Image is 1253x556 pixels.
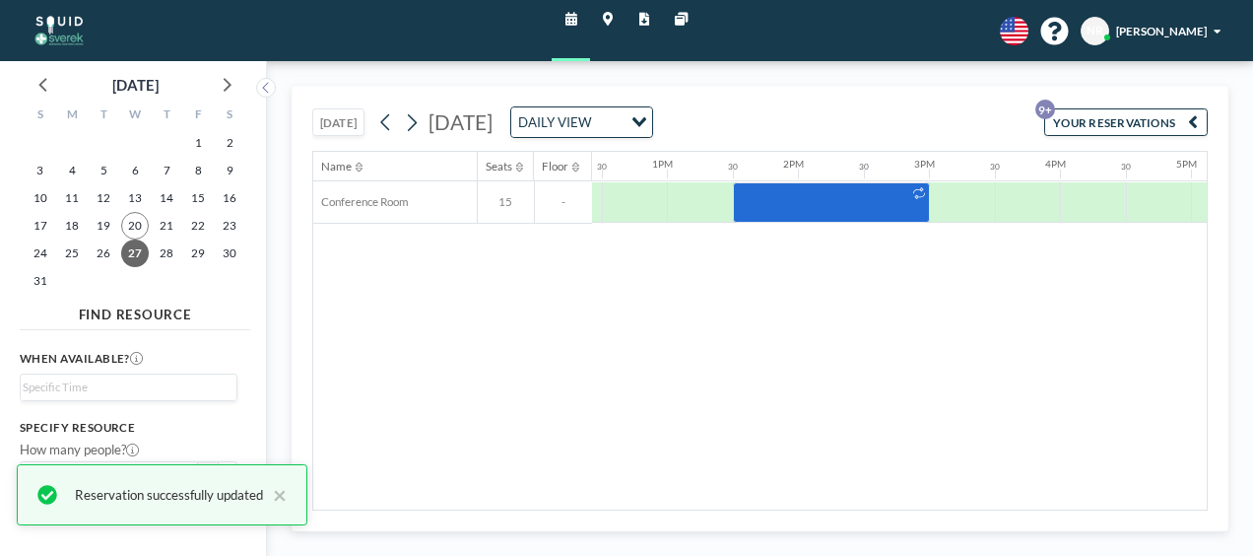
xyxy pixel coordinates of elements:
[56,104,88,129] div: M
[153,240,180,267] span: Thursday, August 28, 2025
[153,184,180,212] span: Thursday, August 14, 2025
[429,109,493,134] span: [DATE]
[214,104,245,129] div: S
[58,240,86,267] span: Monday, August 25, 2025
[312,108,364,136] button: [DATE]
[1044,108,1208,136] button: YOUR RESERVATIONS9+
[216,129,243,157] span: Saturday, August 2, 2025
[184,184,212,212] span: Friday, August 15, 2025
[153,157,180,184] span: Thursday, August 7, 2025
[151,104,182,129] div: T
[88,104,119,129] div: T
[27,157,54,184] span: Sunday, August 3, 2025
[20,300,251,322] h4: FIND RESOURCE
[20,421,237,436] h3: Specify resource
[597,111,620,133] input: Search for option
[153,212,180,240] span: Thursday, August 21, 2025
[121,157,149,184] span: Wednesday, August 6, 2025
[121,240,149,267] span: Wednesday, August 27, 2025
[90,212,117,240] span: Tuesday, August 19, 2025
[478,195,533,210] span: 15
[263,483,287,507] button: close
[511,107,653,137] div: Search for option
[182,104,214,129] div: F
[728,162,738,172] div: 30
[58,157,86,184] span: Monday, August 4, 2025
[20,442,139,458] label: How many people?
[914,158,935,170] div: 3PM
[184,129,212,157] span: Friday, August 1, 2025
[90,184,117,212] span: Tuesday, August 12, 2025
[58,212,86,240] span: Monday, August 18, 2025
[90,240,117,267] span: Tuesday, August 26, 2025
[321,160,352,174] div: Name
[1045,158,1066,170] div: 4PM
[1035,100,1055,119] p: 9+
[27,212,54,240] span: Sunday, August 17, 2025
[542,160,568,174] div: Floor
[121,212,149,240] span: Wednesday, August 20, 2025
[1087,24,1103,38] span: NR
[515,111,596,133] span: DAILY VIEW
[1176,158,1197,170] div: 5PM
[990,162,1000,172] div: 30
[25,104,56,129] div: S
[783,158,804,170] div: 2PM
[184,240,212,267] span: Friday, August 29, 2025
[198,461,218,489] button: -
[216,184,243,212] span: Saturday, August 16, 2025
[75,483,263,507] div: Reservation successfully updated
[313,195,409,210] span: Conference Room
[23,379,226,396] input: Search for option
[184,212,212,240] span: Friday, August 22, 2025
[216,212,243,240] span: Saturday, August 23, 2025
[58,184,86,212] span: Monday, August 11, 2025
[27,240,54,267] span: Sunday, August 24, 2025
[90,157,117,184] span: Tuesday, August 5, 2025
[859,162,869,172] div: 30
[535,195,592,210] span: -
[218,461,237,489] button: +
[1116,25,1207,37] span: [PERSON_NAME]
[216,157,243,184] span: Saturday, August 9, 2025
[119,104,151,129] div: W
[486,160,512,174] div: Seats
[184,157,212,184] span: Friday, August 8, 2025
[652,158,673,170] div: 1PM
[216,240,243,267] span: Saturday, August 30, 2025
[597,162,607,172] div: 30
[121,184,149,212] span: Wednesday, August 13, 2025
[1121,162,1131,172] div: 30
[27,15,93,47] img: organization-logo
[27,184,54,212] span: Sunday, August 10, 2025
[112,71,159,99] div: [DATE]
[21,375,236,400] div: Search for option
[27,267,54,295] span: Sunday, August 31, 2025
